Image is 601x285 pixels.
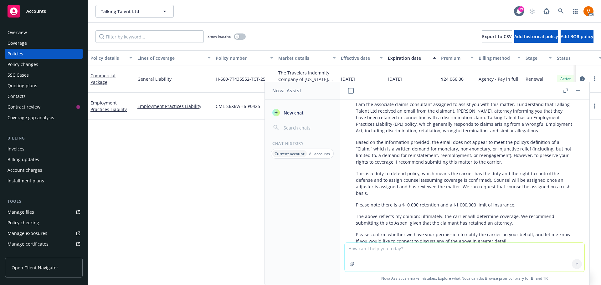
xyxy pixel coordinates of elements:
[282,109,304,116] span: New chat
[8,38,27,48] div: Coverage
[272,87,302,94] h1: Nova Assist
[8,49,23,59] div: Policies
[208,34,231,39] span: Show inactive
[356,213,573,226] p: The above reflects my opinion; ultimately, the carrier will determine coverage. We recommend subm...
[578,75,586,83] a: circleInformation
[137,103,211,109] a: Employment Practices Liability
[543,276,548,281] a: TR
[5,59,83,69] a: Policy changes
[531,276,535,281] a: BI
[278,55,329,61] div: Market details
[12,264,58,271] span: Open Client Navigator
[88,50,135,65] button: Policy details
[356,170,573,196] p: This is a duty-to-defend policy, which means the carrier has the duty and the right to control th...
[8,165,42,175] div: Account charges
[8,207,34,217] div: Manage files
[5,81,83,91] a: Quoting plans
[137,76,211,82] a: General Liability
[5,38,83,48] a: Coverage
[523,50,554,65] button: Stage
[213,50,276,65] button: Policy number
[439,50,476,65] button: Premium
[137,55,204,61] div: Lines of coverage
[540,5,553,18] a: Report a Bug
[591,102,598,110] a: more
[559,76,572,82] span: Active
[514,33,558,39] span: Add historical policy
[5,165,83,175] a: Account charges
[479,76,518,82] span: Agency - Pay in full
[342,272,587,285] span: Nova Assist can make mistakes. Explore what Nova can do: Browse prompt library for and
[8,176,44,186] div: Installment plans
[278,69,336,83] div: The Travelers Indemnity Company of [US_STATE], Travelers Insurance
[5,91,83,101] a: Contacts
[482,30,512,43] button: Export to CSV
[441,76,464,82] span: $24,066.00
[5,3,83,20] a: Accounts
[526,76,543,82] span: Renewal
[95,30,204,43] input: Filter by keyword...
[8,113,54,123] div: Coverage gap analysis
[216,76,265,82] span: H-660-7T435552-TCT-25
[8,102,40,112] div: Contract review
[5,70,83,80] a: SSC Cases
[90,55,126,61] div: Policy details
[356,139,573,165] p: Based on the information provided, the email does not appear to meet the policy’s definition of a...
[8,59,38,69] div: Policy changes
[482,33,512,39] span: Export to CSV
[8,28,27,38] div: Overview
[5,144,83,154] a: Invoices
[8,218,39,228] div: Policy checking
[555,5,567,18] a: Search
[561,30,593,43] button: Add BOR policy
[8,91,26,101] div: Contacts
[569,5,582,18] a: Switch app
[270,107,335,118] button: New chat
[216,55,266,61] div: Policy number
[526,55,545,61] div: Stage
[5,228,83,238] a: Manage exposures
[275,151,305,156] p: Current account
[356,101,573,134] p: I am the associate claims consultant assigned to assist you with this matter. I understand that T...
[5,198,83,205] div: Tools
[26,9,46,14] span: Accounts
[5,176,83,186] a: Installment plans
[5,155,83,165] a: Billing updates
[591,75,598,83] a: more
[8,144,24,154] div: Invoices
[309,151,330,156] p: All accounts
[479,55,514,61] div: Billing method
[476,50,523,65] button: Billing method
[5,28,83,38] a: Overview
[561,33,593,39] span: Add BOR policy
[5,135,83,141] div: Billing
[441,55,467,61] div: Premium
[282,123,332,132] input: Search chats
[341,76,355,82] span: [DATE]
[90,73,116,85] a: Commercial Package
[216,103,260,109] span: CML-S6X6WH6-P0425
[90,100,127,112] a: Employment Practices Liability
[8,250,39,260] div: Manage claims
[5,102,83,112] a: Contract review
[526,5,538,18] a: Start snowing
[583,6,593,16] img: photo
[8,81,37,91] div: Quoting plans
[356,201,573,208] p: Please note there is a $10,000 retention and a $1,000,000 limit of insurance.
[265,141,340,146] div: Chat History
[557,55,595,61] div: Status
[8,228,47,238] div: Manage exposures
[135,50,213,65] button: Lines of coverage
[8,155,39,165] div: Billing updates
[8,70,29,80] div: SSC Cases
[5,207,83,217] a: Manage files
[5,250,83,260] a: Manage claims
[356,231,573,244] p: Please confirm whether we have your permission to notify the carrier on your behalf, and let me k...
[101,8,155,15] span: Talking Talent Ltd
[388,76,402,82] span: [DATE]
[385,50,439,65] button: Expiration date
[338,50,385,65] button: Effective date
[388,55,429,61] div: Expiration date
[514,30,558,43] button: Add historical policy
[5,239,83,249] a: Manage certificates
